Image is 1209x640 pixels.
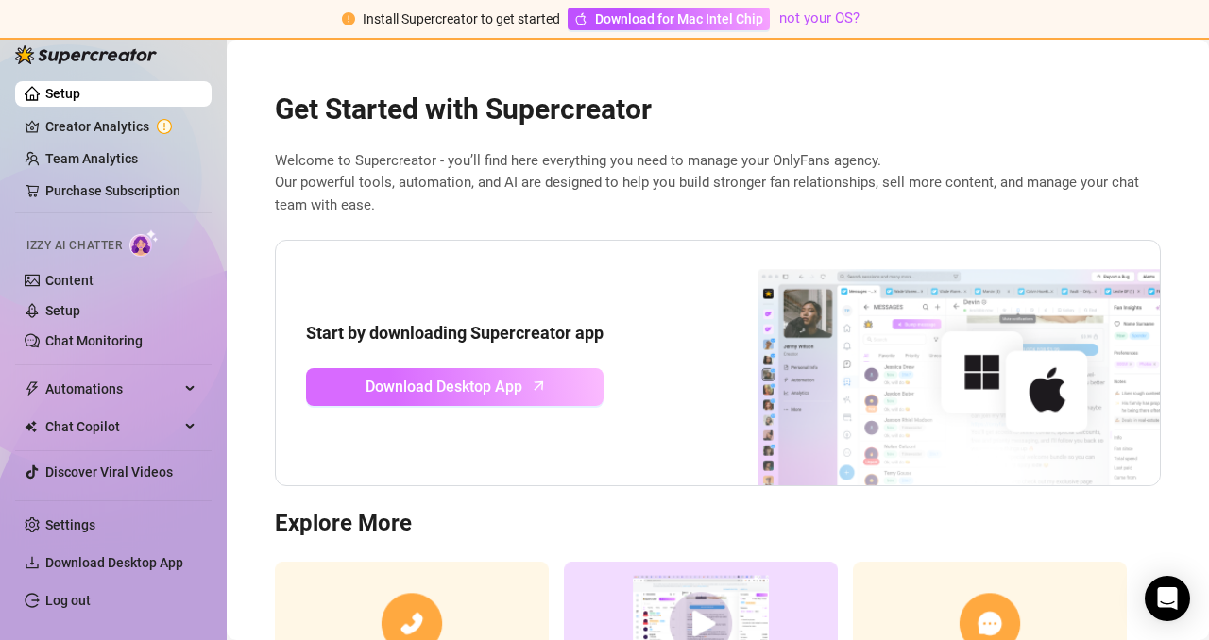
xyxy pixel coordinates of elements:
[25,555,40,570] span: download
[25,381,40,396] span: thunderbolt
[574,12,587,25] span: apple
[45,183,180,198] a: Purchase Subscription
[1145,576,1190,621] div: Open Intercom Messenger
[568,8,770,30] a: Download for Mac Intel Chip
[45,593,91,608] a: Log out
[45,464,173,480] a: Discover Viral Videos
[366,375,522,398] span: Download Desktop App
[342,12,355,25] span: exclamation-circle
[595,8,763,29] span: Download for Mac Intel Chip
[15,45,157,64] img: logo-BBDzfeDw.svg
[26,237,122,255] span: Izzy AI Chatter
[45,86,80,101] a: Setup
[275,509,1161,539] h3: Explore More
[275,92,1161,127] h2: Get Started with Supercreator
[363,11,560,26] span: Install Supercreator to get started
[306,323,604,343] strong: Start by downloading Supercreator app
[45,273,94,288] a: Content
[45,517,95,532] a: Settings
[779,9,860,26] a: not your OS?
[688,241,1160,486] img: download app
[275,150,1161,217] span: Welcome to Supercreator - you’ll find here everything you need to manage your OnlyFans agency. Ou...
[129,229,159,257] img: AI Chatter
[528,375,550,396] span: arrow-up
[45,303,80,318] a: Setup
[45,333,143,348] a: Chat Monitoring
[306,368,604,406] a: Download Desktop Apparrow-up
[45,555,183,570] span: Download Desktop App
[45,151,138,166] a: Team Analytics
[45,374,179,404] span: Automations
[45,412,179,442] span: Chat Copilot
[25,420,37,433] img: Chat Copilot
[45,111,196,142] a: Creator Analytics exclamation-circle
